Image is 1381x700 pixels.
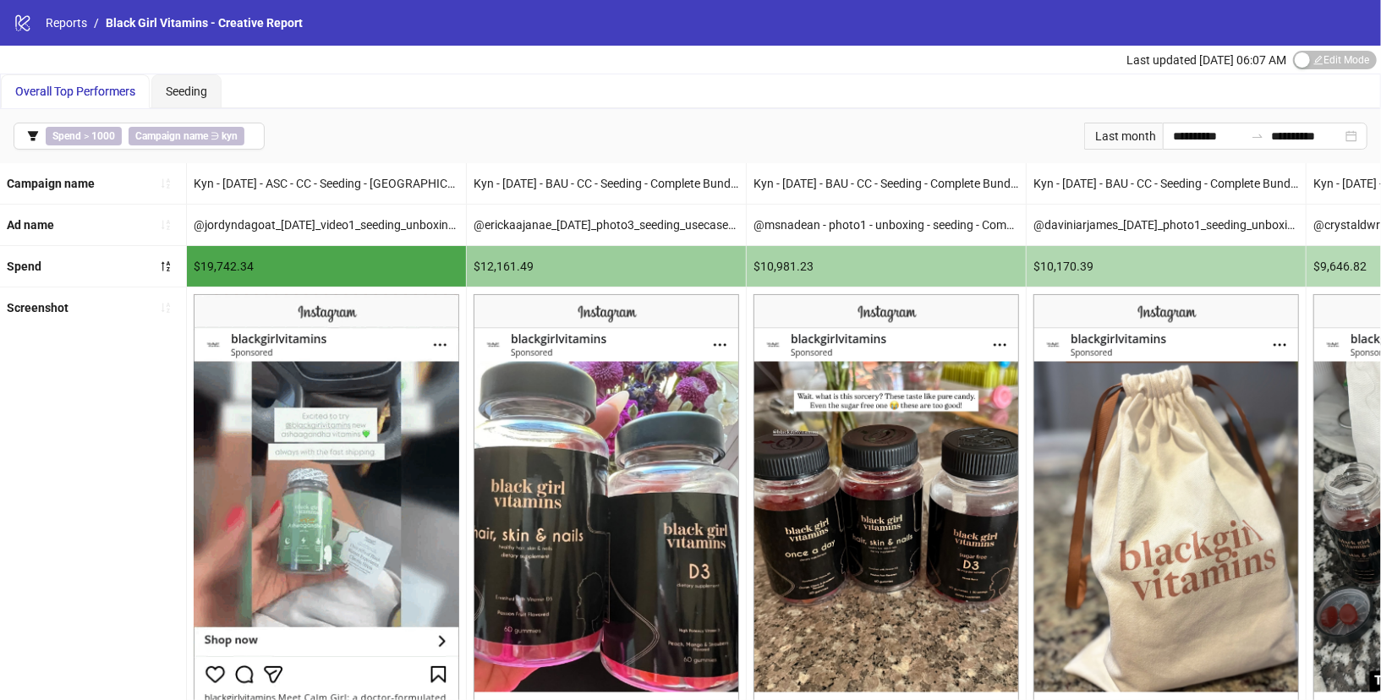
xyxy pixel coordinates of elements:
a: Reports [42,14,90,32]
div: Kyn - [DATE] - ASC - CC - Seeding - [GEOGRAPHIC_DATA] [187,163,466,204]
b: Spend [52,130,81,142]
span: Seeding [166,85,207,98]
span: sort-descending [160,260,172,272]
b: Ad name [7,218,54,232]
b: Screenshot [7,301,69,314]
span: to [1251,129,1264,143]
div: Last month [1084,123,1163,150]
button: Spend > 1000Campaign name ∋ kyn [14,123,265,150]
span: swap-right [1251,129,1264,143]
div: $19,742.34 [187,246,466,287]
div: $10,981.23 [747,246,1026,287]
div: $12,161.49 [467,246,746,287]
div: $10,170.39 [1027,246,1306,287]
b: Campaign name [7,177,95,190]
div: Kyn - [DATE] - BAU - CC - Seeding - Complete Bundle Page [1027,163,1306,204]
div: @daviniarjames_[DATE]_photo1_seeding_unboxing_CompleteBundle_blackgirlvitamins.jpg [1027,205,1306,245]
b: kyn [222,130,238,142]
div: @erickaajanae_[DATE]_photo3_seeding_usecase_CompleteBundle_blackgirlvitamins.jpg [467,205,746,245]
span: Overall Top Performers [15,85,135,98]
b: 1000 [91,130,115,142]
span: ∋ [129,127,244,145]
div: Kyn - [DATE] - BAU - CC - Seeding - Complete Bundle Page [747,163,1026,204]
b: Campaign name [135,130,208,142]
span: > [46,127,122,145]
div: @msnadean - photo1 - unboxing - seeding - CompleteBundle - PDP [747,205,1026,245]
span: sort-ascending [160,219,172,231]
span: sort-ascending [160,178,172,189]
div: @jordyndagoat_[DATE]_video1_seeding_unboxing_ashwagandha_blackgirlvitamins__iter0 [187,205,466,245]
b: Spend [7,260,41,273]
span: Last updated [DATE] 06:07 AM [1126,53,1286,67]
span: filter [27,130,39,142]
div: Kyn - [DATE] - BAU - CC - Seeding - Complete Bundle Page [467,163,746,204]
span: sort-ascending [160,302,172,314]
span: Black Girl Vitamins - Creative Report [106,16,303,30]
li: / [94,14,99,32]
